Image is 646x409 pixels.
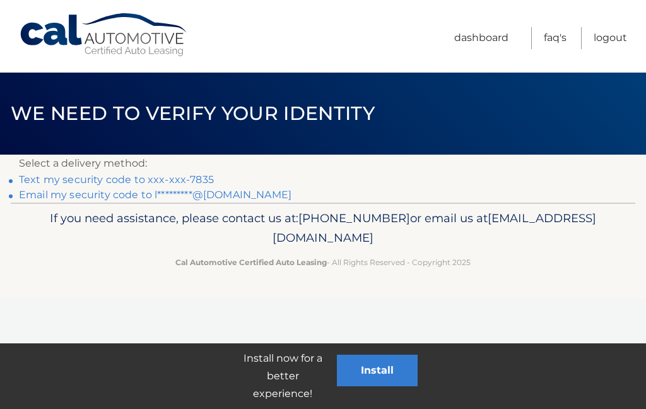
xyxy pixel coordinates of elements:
[19,174,214,186] a: Text my security code to xxx-xxx-7835
[337,355,418,386] button: Install
[19,189,291,201] a: Email my security code to l*********@[DOMAIN_NAME]
[19,13,189,57] a: Cal Automotive
[298,211,410,225] span: [PHONE_NUMBER]
[19,155,627,172] p: Select a delivery method:
[11,102,375,125] span: We need to verify your identity
[175,258,327,267] strong: Cal Automotive Certified Auto Leasing
[544,27,567,49] a: FAQ's
[454,27,508,49] a: Dashboard
[30,256,616,269] p: - All Rights Reserved - Copyright 2025
[594,27,627,49] a: Logout
[228,350,337,403] p: Install now for a better experience!
[30,208,616,249] p: If you need assistance, please contact us at: or email us at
